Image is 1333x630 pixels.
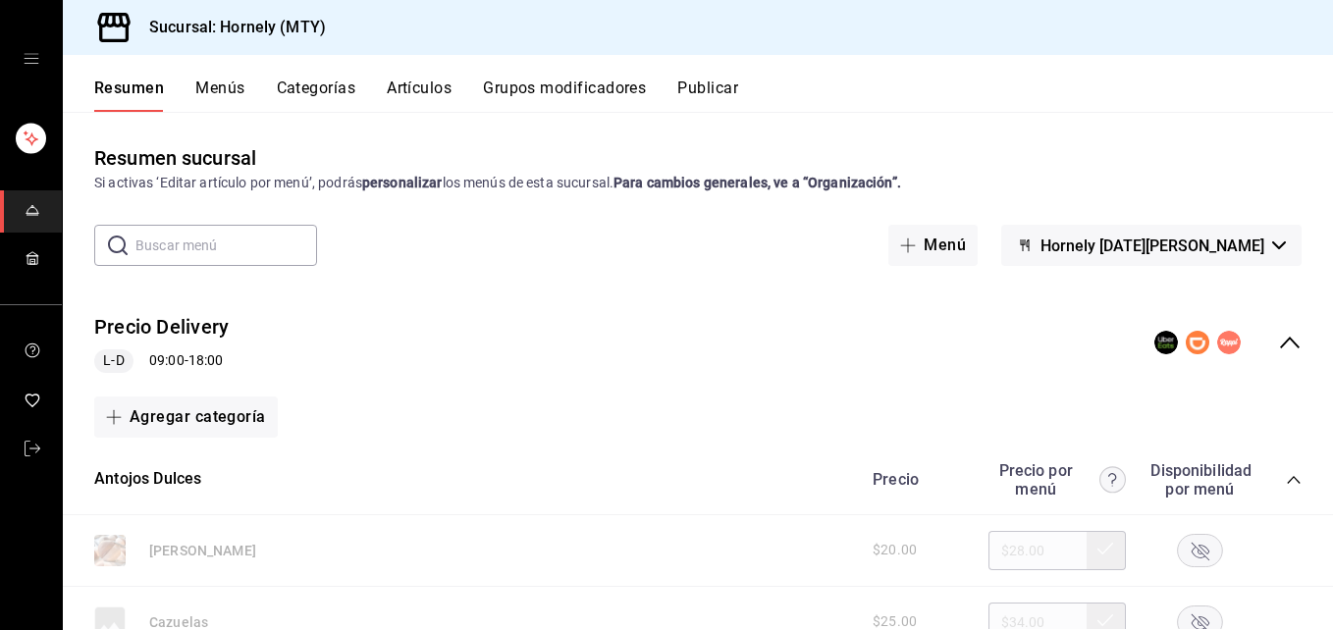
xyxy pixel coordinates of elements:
[387,79,452,112] button: Artículos
[1286,472,1302,488] button: collapse-category-row
[133,16,326,39] h3: Sucursal: Hornely (MTY)
[277,79,356,112] button: Categorías
[613,175,901,190] strong: Para cambios generales, ve a “Organización”.
[1001,225,1302,266] button: Hornely [DATE][PERSON_NAME]
[988,461,1126,499] div: Precio por menú
[362,175,443,190] strong: personalizar
[853,470,979,489] div: Precio
[888,225,978,266] button: Menú
[94,173,1302,193] div: Si activas ‘Editar artículo por menú’, podrás los menús de esta sucursal.
[94,468,201,491] button: Antojos Dulces
[24,51,39,67] button: open drawer
[95,350,132,371] span: L-D
[135,226,317,265] input: Buscar menú
[1040,236,1264,255] span: Hornely [DATE][PERSON_NAME]
[94,313,229,341] button: Precio Delivery
[94,79,164,112] button: Resumen
[63,297,1333,389] div: collapse-menu-row
[1150,461,1249,499] div: Disponibilidad por menú
[677,79,738,112] button: Publicar
[94,349,229,373] div: 09:00 - 18:00
[483,79,646,112] button: Grupos modificadores
[94,79,1333,112] div: navigation tabs
[94,396,278,438] button: Agregar categoría
[195,79,244,112] button: Menús
[94,143,256,173] div: Resumen sucursal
